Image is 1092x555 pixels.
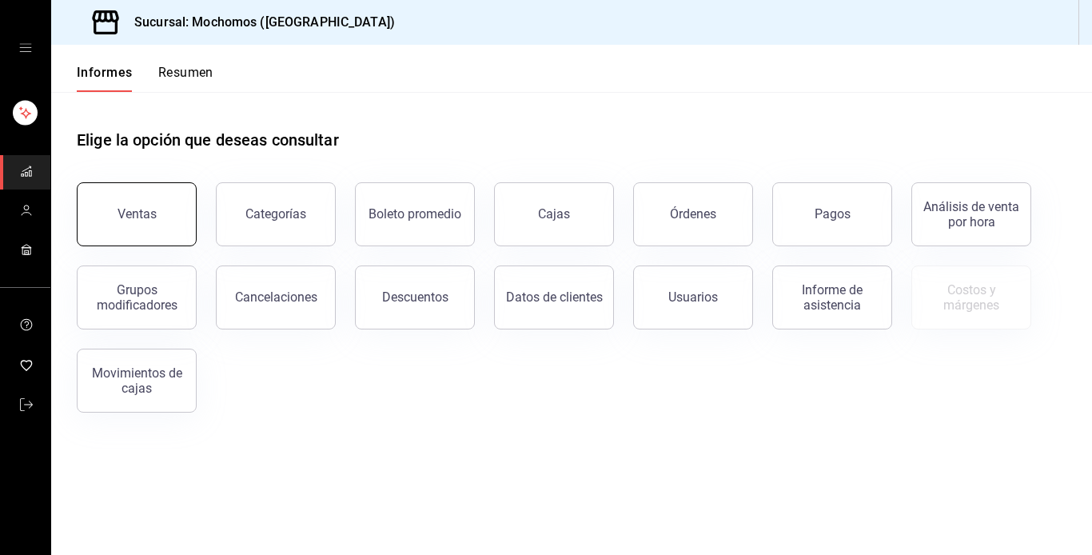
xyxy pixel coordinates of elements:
font: Costos y márgenes [943,282,999,313]
button: Órdenes [633,182,753,246]
button: Boleto promedio [355,182,475,246]
font: Cancelaciones [235,289,317,305]
font: Análisis de venta por hora [923,199,1019,230]
font: Pagos [815,206,851,222]
button: Usuarios [633,266,753,329]
font: Categorías [245,206,306,222]
font: Movimientos de cajas [92,365,182,396]
font: Boleto promedio [369,206,461,222]
button: cajón abierto [19,42,32,54]
font: Usuarios [668,289,718,305]
font: Descuentos [382,289,448,305]
button: Análisis de venta por hora [911,182,1031,246]
button: Contrata inventarios para ver este informe [911,266,1031,329]
font: Cajas [538,206,570,222]
button: Categorías [216,182,336,246]
font: Resumen [158,65,213,80]
font: Datos de clientes [506,289,603,305]
div: pestañas de navegación [77,64,213,92]
button: Cancelaciones [216,266,336,329]
button: Pagos [772,182,892,246]
font: Sucursal: Mochomos ([GEOGRAPHIC_DATA]) [134,14,395,30]
button: Movimientos de cajas [77,349,197,413]
button: Grupos modificadores [77,266,197,329]
button: Informe de asistencia [772,266,892,329]
button: Descuentos [355,266,475,329]
button: Datos de clientes [494,266,614,329]
button: Ventas [77,182,197,246]
font: Ventas [118,206,157,222]
font: Informe de asistencia [802,282,863,313]
font: Grupos modificadores [97,282,177,313]
font: Elige la opción que deseas consultar [77,130,339,150]
font: Informes [77,65,133,80]
button: Cajas [494,182,614,246]
font: Órdenes [670,206,716,222]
